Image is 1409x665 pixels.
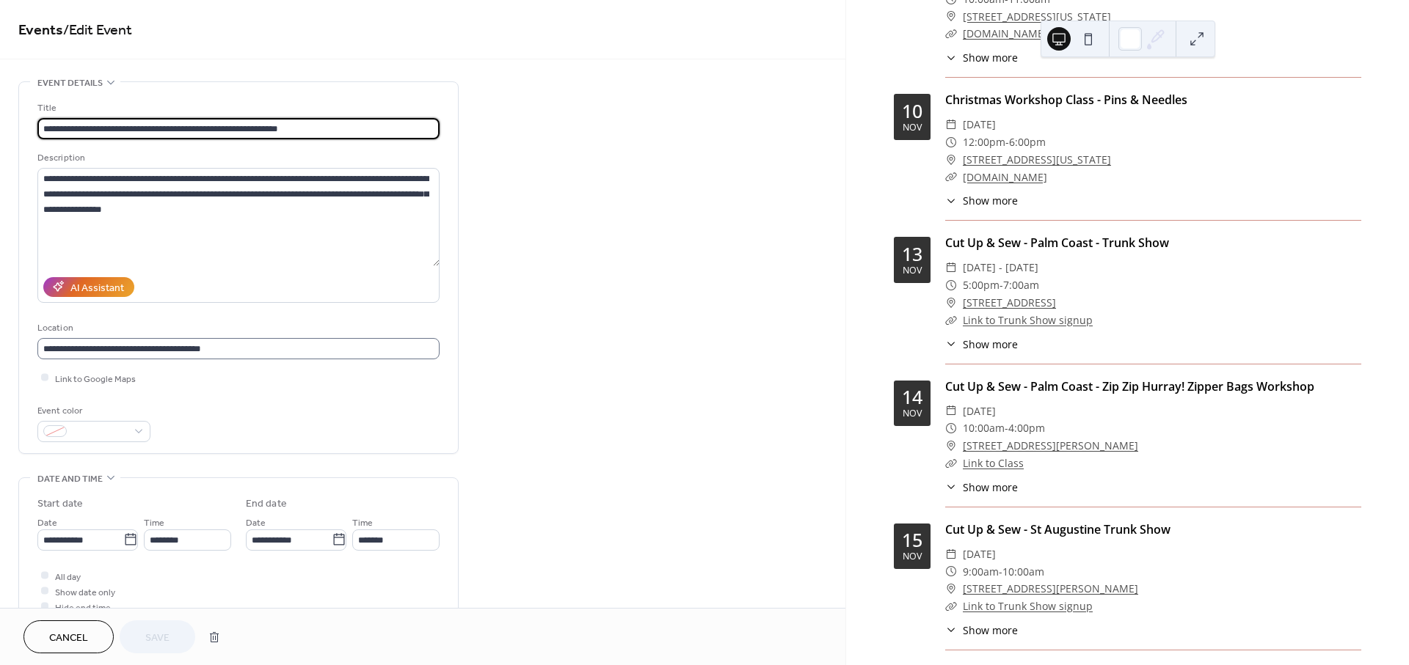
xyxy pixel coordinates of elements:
[945,25,957,43] div: ​
[945,169,957,186] div: ​
[37,403,148,419] div: Event color
[37,100,437,116] div: Title
[37,320,437,336] div: Location
[963,193,1018,208] span: Show more
[963,419,1005,437] span: 10:00am
[903,409,922,419] div: Nov
[903,123,922,133] div: Nov
[352,515,373,530] span: Time
[945,598,957,615] div: ​
[945,378,1314,394] a: Cut Up & Sew - Palm Coast - Zip Zip Hurray! Zipper Bags Workshop
[945,521,1170,537] a: Cut Up & Sew - St Augustine Trunk Show
[1002,563,1044,581] span: 10:00am
[945,151,957,169] div: ​
[37,76,103,91] span: Event details
[55,584,115,600] span: Show date only
[902,531,922,549] div: 15
[246,515,266,530] span: Date
[963,26,1047,40] a: [DOMAIN_NAME]
[945,337,957,352] div: ​
[963,456,1024,470] a: Link to Class
[55,569,81,584] span: All day
[963,437,1138,455] a: [STREET_ADDRESS][PERSON_NAME]
[963,151,1111,169] a: [STREET_ADDRESS][US_STATE]
[999,563,1002,581] span: -
[945,419,957,437] div: ​
[63,16,132,45] span: / Edit Event
[945,193,957,208] div: ​
[945,50,1018,65] button: ​Show more
[945,437,957,455] div: ​
[1003,276,1039,294] span: 7:00am
[963,580,1138,598] a: [STREET_ADDRESS][PERSON_NAME]
[963,259,1038,276] span: [DATE] - [DATE]
[945,622,1018,638] button: ​Show more
[945,50,957,65] div: ​
[144,515,164,530] span: Time
[945,337,1018,352] button: ​Show more
[963,133,1005,151] span: 12:00pm
[945,259,957,276] div: ​
[945,580,957,598] div: ​
[945,480,1018,495] button: ​Show more
[963,480,1018,495] span: Show more
[23,620,114,653] button: Cancel
[963,116,996,133] span: [DATE]
[945,312,957,329] div: ​
[18,16,63,45] a: Events
[37,515,57,530] span: Date
[902,388,922,406] div: 14
[945,294,957,312] div: ​
[945,116,957,133] div: ​
[1005,133,1009,151] span: -
[963,276,1000,294] span: 5:00pm
[963,337,1018,352] span: Show more
[55,600,111,615] span: Hide end time
[945,276,957,294] div: ​
[37,471,103,487] span: Date and time
[902,245,922,263] div: 13
[945,622,957,638] div: ​
[37,150,437,166] div: Description
[963,622,1018,638] span: Show more
[945,133,957,151] div: ​
[963,294,1056,312] a: [STREET_ADDRESS]
[70,280,124,295] div: AI Assistant
[1009,133,1046,151] span: 6:00pm
[963,545,996,563] span: [DATE]
[963,403,996,420] span: [DATE]
[963,8,1111,26] a: [STREET_ADDRESS][US_STATE]
[43,277,134,297] button: AI Assistant
[963,170,1047,184] a: [DOMAIN_NAME]
[902,102,922,120] div: 10
[963,563,999,581] span: 9:00am
[1005,419,1008,437] span: -
[246,496,287,512] div: End date
[945,235,1169,251] a: Cut Up & Sew - Palm Coast - Trunk Show
[963,599,1093,613] a: Link to Trunk Show signup
[945,563,957,581] div: ​
[945,545,957,563] div: ​
[945,92,1187,108] a: Christmas Workshop Class - Pins & Needles
[945,193,1018,208] button: ​Show more
[945,403,957,420] div: ​
[963,50,1018,65] span: Show more
[49,631,88,646] span: Cancel
[945,8,957,26] div: ​
[1008,419,1045,437] span: 4:00pm
[903,552,922,562] div: Nov
[963,313,1093,327] a: Link to Trunk Show signup
[903,266,922,276] div: Nov
[945,455,957,472] div: ​
[55,371,136,386] span: Link to Google Maps
[37,496,83,512] div: Start date
[1000,276,1003,294] span: -
[945,480,957,495] div: ​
